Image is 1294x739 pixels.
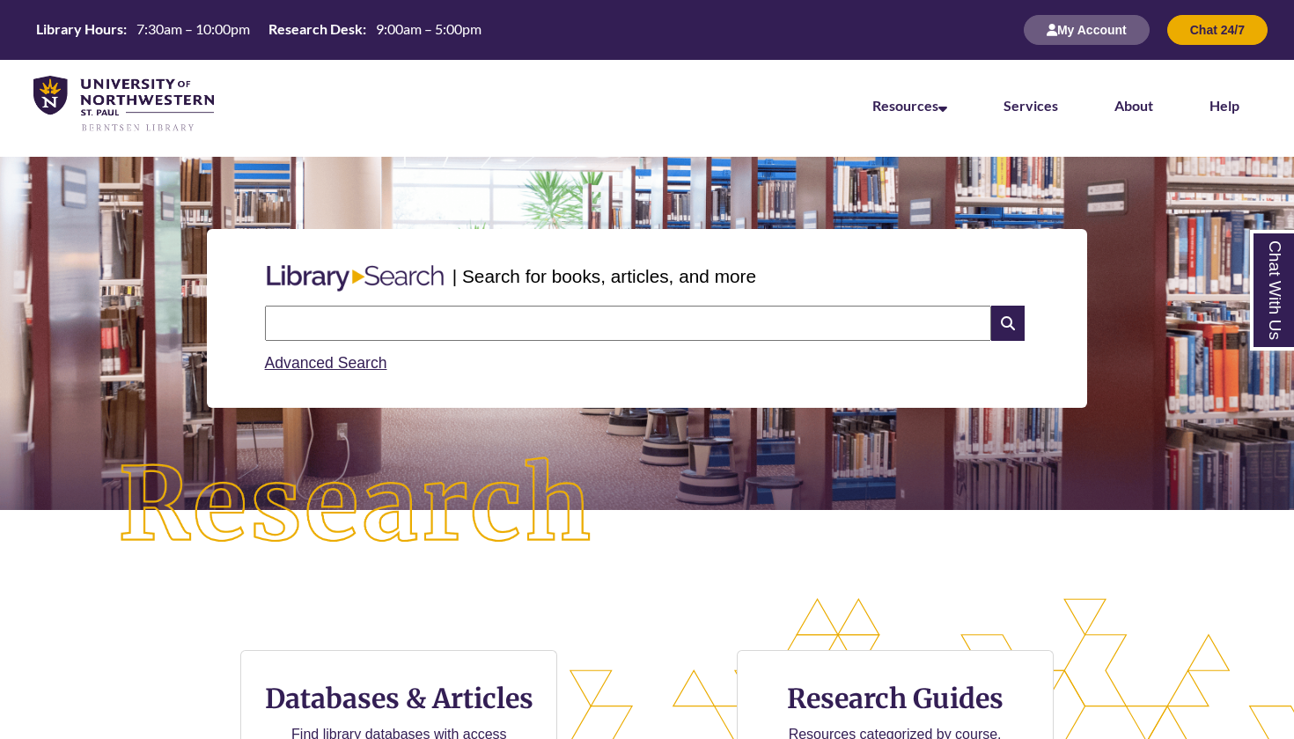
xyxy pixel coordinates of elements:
[752,682,1039,715] h3: Research Guides
[452,262,756,290] p: | Search for books, articles, and more
[1024,15,1150,45] button: My Account
[1167,15,1268,45] button: Chat 24/7
[265,354,387,372] a: Advanced Search
[261,19,369,39] th: Research Desk:
[1004,97,1058,114] a: Services
[136,20,250,37] span: 7:30am – 10:00pm
[29,19,489,39] table: Hours Today
[29,19,129,39] th: Library Hours:
[258,258,452,299] img: Libary Search
[33,76,214,133] img: UNWSP Library Logo
[1167,22,1268,37] a: Chat 24/7
[991,306,1025,341] i: Search
[1024,22,1150,37] a: My Account
[255,682,542,715] h3: Databases & Articles
[1209,97,1239,114] a: Help
[29,19,489,41] a: Hours Today
[1114,97,1153,114] a: About
[872,97,947,114] a: Resources
[65,404,648,607] img: Research
[376,20,482,37] span: 9:00am – 5:00pm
